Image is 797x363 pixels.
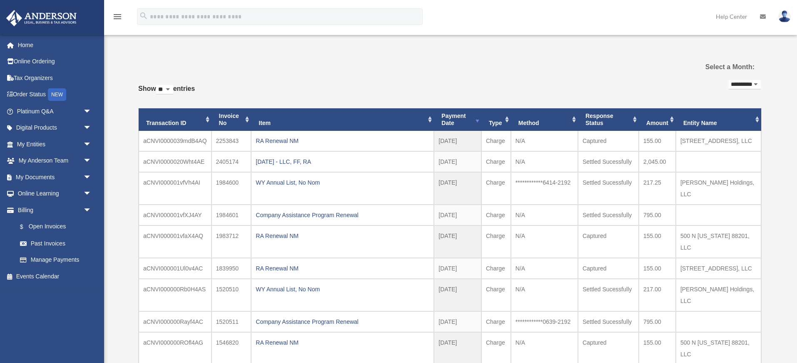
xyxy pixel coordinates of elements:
[434,108,481,131] th: Payment Date: activate to sort column ascending
[434,258,481,279] td: [DATE]
[676,131,761,151] td: [STREET_ADDRESS], LLC
[83,153,100,170] span: arrow_drop_down
[481,131,511,151] td: Charge
[256,283,429,295] div: WY Annual List, No Nom
[83,120,100,137] span: arrow_drop_down
[139,108,212,131] th: Transaction ID: activate to sort column ascending
[256,316,429,328] div: Company Assistance Program Renewal
[256,177,429,188] div: WY Annual List, No Nom
[212,131,252,151] td: 2253843
[212,108,252,131] th: Invoice No: activate to sort column ascending
[256,135,429,147] div: RA Renewal NM
[434,205,481,225] td: [DATE]
[212,172,252,205] td: 1984600
[578,172,639,205] td: Settled Sucessfully
[139,225,212,258] td: aCNVI000001vfaX4AQ
[578,311,639,332] td: Settled Sucessfully
[511,131,578,151] td: N/A
[481,225,511,258] td: Charge
[83,169,100,186] span: arrow_drop_down
[6,136,104,153] a: My Entitiesarrow_drop_down
[434,131,481,151] td: [DATE]
[434,311,481,332] td: [DATE]
[251,108,434,131] th: Item: activate to sort column ascending
[639,151,676,172] td: 2,045.00
[578,258,639,279] td: Captured
[481,258,511,279] td: Charge
[578,131,639,151] td: Captured
[511,205,578,225] td: N/A
[6,153,104,169] a: My Anderson Teamarrow_drop_down
[511,258,578,279] td: N/A
[481,172,511,205] td: Charge
[139,279,212,311] td: aCNVI000000Rb0H4AS
[778,10,791,23] img: User Pic
[6,103,104,120] a: Platinum Q&Aarrow_drop_down
[139,172,212,205] td: aCNVI000001vfVh4AI
[434,151,481,172] td: [DATE]
[6,37,104,53] a: Home
[156,85,173,95] select: Showentries
[256,230,429,242] div: RA Renewal NM
[12,252,104,268] a: Manage Payments
[434,225,481,258] td: [DATE]
[511,225,578,258] td: N/A
[511,108,578,131] th: Method: activate to sort column ascending
[578,225,639,258] td: Captured
[6,169,104,185] a: My Documentsarrow_drop_down
[578,108,639,131] th: Response Status: activate to sort column ascending
[639,311,676,332] td: 795.00
[6,120,104,136] a: Digital Productsarrow_drop_down
[139,11,148,20] i: search
[6,53,104,70] a: Online Ordering
[434,279,481,311] td: [DATE]
[139,311,212,332] td: aCNVI000000Rayf4AC
[676,108,761,131] th: Entity Name: activate to sort column ascending
[138,83,195,103] label: Show entries
[83,103,100,120] span: arrow_drop_down
[212,205,252,225] td: 1984601
[639,225,676,258] td: 155.00
[481,279,511,311] td: Charge
[676,279,761,311] td: [PERSON_NAME] Holdings, LLC
[676,258,761,279] td: [STREET_ADDRESS], LLC
[212,225,252,258] td: 1983712
[112,12,122,22] i: menu
[6,86,104,103] a: Order StatusNEW
[256,263,429,274] div: RA Renewal NM
[639,131,676,151] td: 155.00
[676,225,761,258] td: 500 N [US_STATE] 88201, LLC
[12,235,100,252] a: Past Invoices
[83,136,100,153] span: arrow_drop_down
[256,156,429,168] div: [DATE] - LLC, FF, RA
[578,151,639,172] td: Settled Sucessfully
[481,205,511,225] td: Charge
[212,151,252,172] td: 2405174
[481,151,511,172] td: Charge
[676,172,761,205] td: [PERSON_NAME] Holdings, LLC
[256,337,429,348] div: RA Renewal NM
[139,258,212,279] td: aCNVI000001Ul0v4AC
[578,205,639,225] td: Settled Sucessfully
[83,185,100,203] span: arrow_drop_down
[639,279,676,311] td: 217.00
[12,218,104,235] a: $Open Invoices
[6,185,104,202] a: Online Learningarrow_drop_down
[639,258,676,279] td: 155.00
[6,268,104,285] a: Events Calendar
[139,205,212,225] td: aCNVI000001vfXJ4AY
[639,205,676,225] td: 795.00
[639,172,676,205] td: 217.25
[481,108,511,131] th: Type: activate to sort column ascending
[212,311,252,332] td: 1520511
[6,202,104,218] a: Billingarrow_drop_down
[639,108,676,131] th: Amount: activate to sort column ascending
[212,258,252,279] td: 1839950
[511,151,578,172] td: N/A
[212,279,252,311] td: 1520510
[48,88,66,101] div: NEW
[481,311,511,332] td: Charge
[6,70,104,86] a: Tax Organizers
[434,172,481,205] td: [DATE]
[112,15,122,22] a: menu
